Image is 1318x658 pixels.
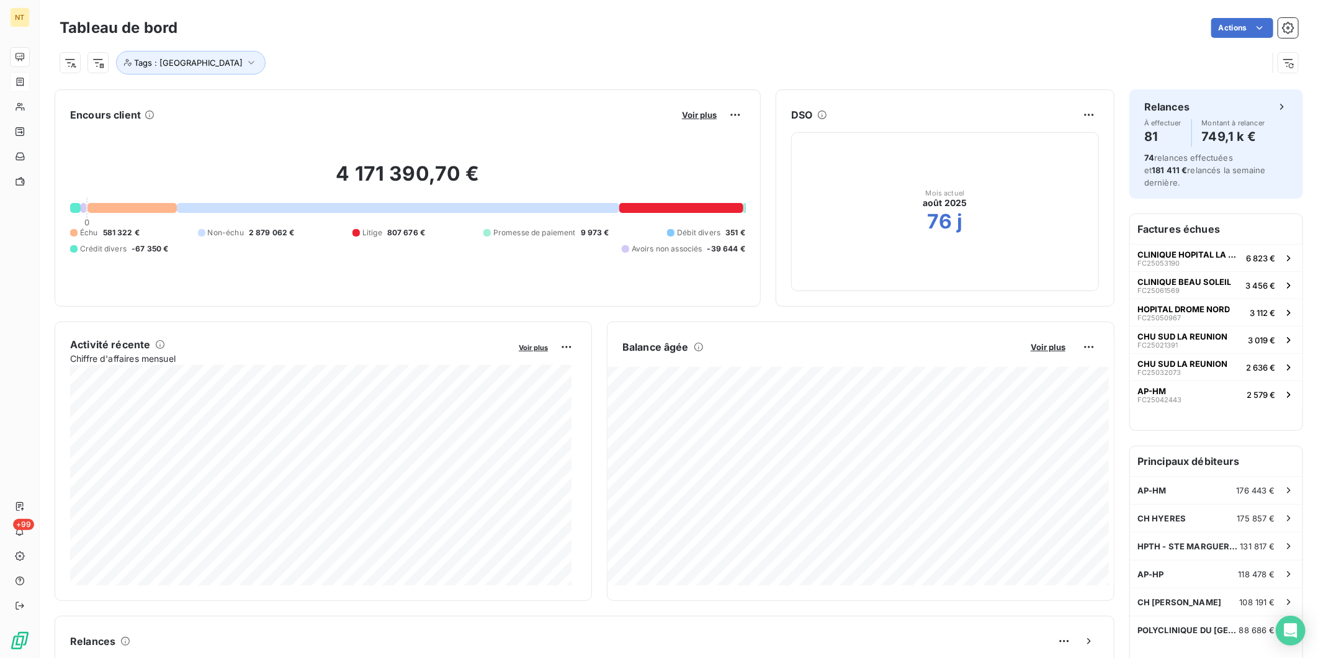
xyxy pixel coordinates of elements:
[1137,314,1181,322] span: FC25050967
[632,243,702,255] span: Avoirs non associés
[1137,569,1164,579] span: AP-HP
[707,243,745,255] span: -39 644 €
[362,227,382,238] span: Litige
[1239,569,1275,579] span: 118 478 €
[791,107,812,122] h6: DSO
[1027,341,1069,353] button: Voir plus
[1137,277,1231,287] span: CLINIQUE BEAU SOLEIL
[13,519,34,530] span: +99
[515,341,552,353] button: Voir plus
[1144,153,1154,163] span: 74
[1250,308,1275,318] span: 3 112 €
[1130,326,1302,353] button: CHU SUD LA REUNIONFC250213913 019 €
[1144,99,1190,114] h6: Relances
[84,217,89,227] span: 0
[1248,335,1275,345] span: 3 019 €
[1137,359,1227,369] span: CHU SUD LA REUNION
[1137,331,1227,341] span: CHU SUD LA REUNION
[677,227,720,238] span: Débit divers
[1144,119,1181,127] span: À effectuer
[116,51,266,74] button: Tags : [GEOGRAPHIC_DATA]
[1246,363,1275,372] span: 2 636 €
[70,107,141,122] h6: Encours client
[1130,214,1302,244] h6: Factures échues
[926,189,965,197] span: Mois actuel
[1130,299,1302,326] button: HOPITAL DROME NORDFC250509673 112 €
[70,634,115,649] h6: Relances
[134,58,243,68] span: Tags : [GEOGRAPHIC_DATA]
[519,343,548,352] span: Voir plus
[1246,253,1275,263] span: 6 823 €
[1137,541,1240,551] span: HPTH - STE MARGUERITE (83) - NE PLU
[1247,390,1275,400] span: 2 579 €
[927,209,952,234] h2: 76
[1137,304,1230,314] span: HOPITAL DROME NORD
[1137,513,1186,523] span: CH HYERES
[1211,18,1273,38] button: Actions
[80,243,127,255] span: Crédit divers
[1137,485,1167,495] span: AP-HM
[1137,259,1180,267] span: FC25053190
[1137,625,1239,635] span: POLYCLINIQUE DU [GEOGRAPHIC_DATA]
[60,17,177,39] h3: Tableau de bord
[1144,127,1181,146] h4: 81
[493,227,576,238] span: Promesse de paiement
[1137,250,1241,259] span: CLINIQUE HOPITAL LA ROSERAIE
[1137,597,1221,607] span: CH [PERSON_NAME]
[70,337,150,352] h6: Activité récente
[1031,342,1065,352] span: Voir plus
[70,161,745,199] h2: 4 171 390,70 €
[208,227,244,238] span: Non-échu
[1245,281,1275,291] span: 3 456 €
[1237,513,1275,523] span: 175 857 €
[70,352,510,365] span: Chiffre d'affaires mensuel
[249,227,295,238] span: 2 879 062 €
[1202,127,1265,146] h4: 749,1 k €
[1237,485,1275,495] span: 176 443 €
[725,227,745,238] span: 351 €
[957,209,963,234] h2: j
[387,227,425,238] span: 807 676 €
[1144,153,1266,187] span: relances effectuées et relancés la semaine dernière.
[1130,244,1302,271] button: CLINIQUE HOPITAL LA ROSERAIEFC250531906 823 €
[581,227,609,238] span: 9 973 €
[1137,369,1181,376] span: FC25032073
[103,227,140,238] span: 581 322 €
[678,109,720,120] button: Voir plus
[1137,396,1181,403] span: FC25042443
[1130,381,1302,408] button: AP-HMFC250424432 579 €
[682,110,717,120] span: Voir plus
[923,197,967,209] span: août 2025
[1130,446,1302,476] h6: Principaux débiteurs
[1276,616,1306,646] div: Open Intercom Messenger
[1202,119,1265,127] span: Montant à relancer
[10,631,30,651] img: Logo LeanPay
[1239,625,1275,635] span: 88 686 €
[1137,341,1178,349] span: FC25021391
[1240,541,1275,551] span: 131 817 €
[1137,386,1166,396] span: AP-HM
[1130,353,1302,381] button: CHU SUD LA REUNIONFC250320732 636 €
[1240,597,1275,607] span: 108 191 €
[622,340,689,354] h6: Balance âgée
[1137,287,1180,294] span: FC25061569
[10,7,30,27] div: NT
[80,227,98,238] span: Échu
[1152,165,1187,175] span: 181 411 €
[132,243,168,255] span: -67 350 €
[1130,271,1302,299] button: CLINIQUE BEAU SOLEILFC250615693 456 €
